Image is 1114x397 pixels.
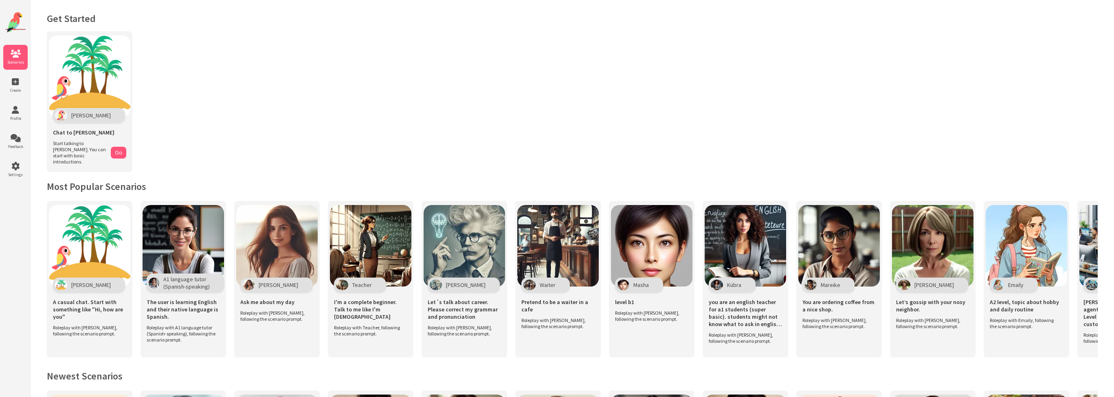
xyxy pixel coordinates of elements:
span: level b1 [615,298,634,306]
img: Character [523,280,536,290]
span: You are ordering coffee from a nice shop. [802,298,876,313]
span: Ask me about my day [240,298,294,306]
button: Go [111,147,126,159]
span: [PERSON_NAME] [446,281,486,289]
span: [PERSON_NAME] [71,281,111,289]
img: Polly [55,110,67,121]
span: Chat to [PERSON_NAME] [53,129,114,136]
span: Pretend to be a waiter in a cafe [521,298,595,313]
span: Scenarios [3,60,28,65]
img: Character [55,280,67,290]
span: Kübra [727,281,741,289]
img: Character [804,280,817,290]
span: Profile [3,116,28,121]
span: Feedback [3,144,28,149]
img: Character [898,280,910,290]
span: Teacher [352,281,372,289]
img: Character [992,280,1004,290]
img: Scenario Image [892,205,973,287]
img: Scenario Image [330,205,411,287]
img: Scenario Image [49,205,130,287]
span: A2 level, topic about hobby and daily routine [990,298,1063,313]
h1: Get Started [47,12,1098,25]
span: you are an english teacher for a1 students (super basic). students might not know what to ask in ... [709,298,782,328]
img: Character [430,280,442,290]
span: Waiter [540,281,556,289]
img: Character [711,280,723,290]
img: Scenario Image [424,205,505,287]
span: [PERSON_NAME] [71,112,111,119]
span: A1 language tutor (Spanish-speaking) [163,276,210,290]
img: Character [1085,280,1098,290]
img: Chat with Polly [49,35,130,117]
img: Scenario Image [236,205,318,287]
img: Scenario Image [798,205,880,287]
span: Roleplay with [PERSON_NAME], following the scenario prompt. [521,317,591,329]
span: Roleplay with [PERSON_NAME], following the scenario prompt. [615,310,684,322]
span: Roleplay with A1 language tutor (Spanish-speaking), following the scenario prompt. [147,324,216,343]
img: Character [242,280,255,290]
h2: Newest Scenarios [47,370,1098,382]
img: Character [336,280,348,290]
span: Roleplay with [PERSON_NAME], following the scenario prompt. [896,317,965,329]
span: Roleplay with [PERSON_NAME], following the scenario prompt. [428,324,497,337]
span: I'm a complete beginner. Talk to me like I'm [DEMOGRAPHIC_DATA] [334,298,407,320]
span: Let’s gossip with your nosy neighbor. [896,298,969,313]
span: Roleplay with [PERSON_NAME], following the scenario prompt. [53,324,122,337]
span: Roleplay with Emaily, following the scenario prompt. [990,317,1059,329]
span: [PERSON_NAME] [259,281,298,289]
img: Scenario Image [611,205,692,287]
img: Website Logo [5,12,26,33]
span: The user is learning English and their native language is Spanish. [147,298,220,320]
span: Roleplay with [PERSON_NAME], following the scenario prompt. [240,310,310,322]
span: Start talking to [PERSON_NAME]. You can start with basic introductions. [53,140,107,165]
span: Mareike [821,281,840,289]
span: A casual chat. Start with something like "Hi, how are you" [53,298,126,320]
h2: Most Popular Scenarios [47,180,1098,193]
span: Create [3,88,28,93]
span: Masha [633,281,649,289]
span: Roleplay with [PERSON_NAME], following the scenario prompt. [802,317,872,329]
img: Character [617,280,629,290]
img: Scenario Image [143,205,224,287]
img: Character [149,278,159,288]
span: Emaily [1008,281,1024,289]
span: Settings [3,172,28,177]
img: Scenario Image [517,205,599,287]
span: [PERSON_NAME] [914,281,954,289]
img: Scenario Image [705,205,786,287]
span: Roleplay with Teacher, following the scenario prompt. [334,324,403,337]
span: Roleplay with [PERSON_NAME], following the scenario prompt. [709,332,778,344]
img: Scenario Image [986,205,1067,287]
span: Let´s talk about career. Please correct my grammar and pronunciation [428,298,501,320]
